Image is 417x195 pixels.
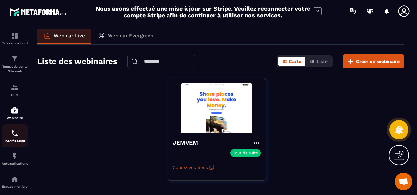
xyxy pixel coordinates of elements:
a: schedulerschedulerPlanificateur [2,124,28,147]
p: Planificateur [2,139,28,142]
img: scheduler [11,129,19,137]
p: Webinaire [2,116,28,119]
a: automationsautomationsAutomatisations [2,147,28,170]
img: automations [11,175,19,183]
h4: JEMVEM [173,138,202,147]
a: Webinar Live [37,29,91,44]
img: formation [11,32,19,40]
a: formationformationTableau de bord [2,27,28,50]
div: Ouvrir le chat [395,173,412,190]
a: automationsautomationsEspace membre [2,170,28,193]
p: Espace membre [2,185,28,188]
p: Automatisations [2,162,28,165]
h2: Nous avons effectué une mise à jour sur Stripe. Veuillez reconnecter votre compte Stripe afin de ... [95,5,310,19]
img: formation [11,55,19,63]
p: Tableau de bord [2,41,28,45]
img: automations [11,106,19,114]
button: Copiez vos liens [173,162,214,173]
span: Créer un webinaire [356,58,400,65]
h2: Liste des webinaires [37,55,117,68]
a: automationsautomationsWebinaire [2,101,28,124]
button: Liste [306,57,331,66]
p: Webinar Live [54,33,85,39]
p: CRM [2,93,28,97]
a: formationformationTunnel de vente Site web [2,50,28,78]
button: Créer un webinaire [343,54,404,68]
span: Liste [317,59,328,64]
img: webinar-background [173,83,261,133]
img: formation [11,83,19,91]
p: Tout de suite [233,151,258,155]
span: Carte [289,59,301,64]
p: Tunnel de vente Site web [2,64,28,74]
p: Webinar Evergreen [108,33,153,39]
img: logo [9,6,68,18]
button: Carte [278,57,305,66]
a: formationformationCRM [2,78,28,101]
img: automations [11,152,19,160]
